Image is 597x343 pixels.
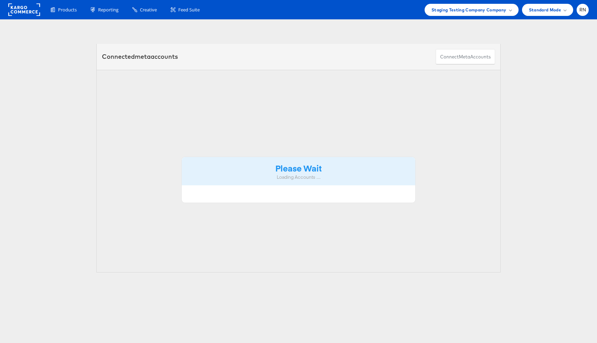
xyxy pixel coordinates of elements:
button: ConnectmetaAccounts [436,49,495,65]
div: Connected accounts [102,52,178,61]
div: Tiktok [245,28,269,44]
strong: Please Wait [275,162,322,174]
span: RN [579,8,586,12]
div: Reddit [287,28,313,44]
span: Creative [140,7,157,13]
span: meta [459,54,470,60]
div: Snapchat [135,28,173,44]
span: Reporting [98,7,119,13]
span: Standard Mode [529,6,561,13]
span: Staging Testing Company Company [432,6,506,13]
span: meta [135,53,151,61]
span: Products [58,7,77,13]
div: Google [330,28,358,44]
div: Showing [96,20,117,28]
div: Loading Accounts .... [187,174,410,180]
span: Feed Suite [178,7,200,13]
div: Pinterest [191,28,227,44]
div: Meta [96,28,117,44]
